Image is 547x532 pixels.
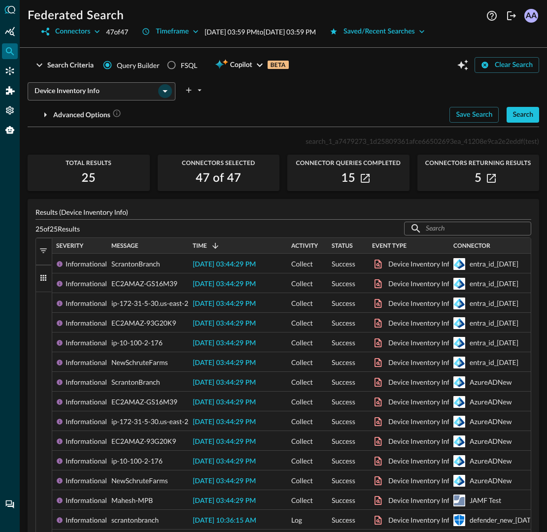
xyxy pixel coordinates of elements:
[453,357,465,368] svg: Microsoft Entra ID (Azure AD)
[193,320,256,327] span: [DATE] 03:44:29 PM
[470,510,537,530] div: defender_new_[DATE]
[2,43,18,59] div: Federated Search
[470,451,512,471] div: AzureADNew
[470,392,512,412] div: AzureADNew
[453,455,465,467] svg: Microsoft Entra ID (Azure AD)
[66,510,107,530] div: Informational
[524,9,538,23] div: AA
[193,517,256,524] span: [DATE] 10:36:15 AM
[66,274,107,294] div: Informational
[2,497,18,512] div: Chat
[291,451,313,471] span: Collect
[332,432,355,451] span: Success
[332,491,355,510] span: Success
[111,471,168,491] span: NewSchruteFarms
[193,242,207,249] span: Time
[332,412,355,432] span: Success
[47,59,94,71] div: Search Criteria
[453,396,465,408] svg: Microsoft Entra ID (Azure AD)
[291,392,313,412] span: Collect
[193,498,256,504] span: [DATE] 03:44:29 PM
[28,160,150,166] span: Total Results
[332,471,355,491] span: Success
[193,360,256,366] span: [DATE] 03:44:29 PM
[193,281,256,288] span: [DATE] 03:44:29 PM
[2,83,18,99] div: Addons
[2,24,18,39] div: Summary Insights
[111,491,153,510] span: Mahesh-MPB
[291,471,313,491] span: Collect
[332,451,355,471] span: Success
[66,451,107,471] div: Informational
[453,416,465,428] svg: Microsoft Entra ID (Azure AD)
[111,372,160,392] span: ScrantonBranch
[111,254,160,274] span: ScrantonBranch
[388,274,453,294] div: Device Inventory Info
[513,109,533,121] div: Search
[196,170,241,186] h2: 47 of 47
[324,24,431,39] button: Saved/Recent Searches
[453,278,465,290] svg: Microsoft Entra ID (Azure AD)
[181,60,198,70] div: FSQL
[136,24,205,39] button: Timeframe
[106,27,128,37] p: 47 of 47
[66,412,107,432] div: Informational
[111,294,241,313] span: ip-172-31-5-30.us-east-2.compute.internal
[291,372,313,392] span: Collect
[332,353,355,372] span: Success
[66,372,107,392] div: Informational
[193,379,256,386] span: [DATE] 03:44:29 PM
[504,8,519,24] button: Logout
[495,59,533,71] div: Clear Search
[111,313,176,333] span: EC2AMAZ-93G20K9
[470,412,512,432] div: AzureADNew
[28,8,124,24] h1: Federated Search
[470,432,512,451] div: AzureADNew
[230,59,252,71] span: Copilot
[470,254,518,274] div: entra_id_[DATE]
[456,109,492,121] div: Save Search
[388,294,453,313] div: Device Inventory Info
[291,294,313,313] span: Collect
[156,26,189,38] div: Timeframe
[66,333,107,353] div: Informational
[35,224,80,234] p: 25 of 25 Results
[455,57,471,73] button: Open Query Copilot
[193,261,256,268] span: [DATE] 03:44:29 PM
[66,471,107,491] div: Informational
[291,333,313,353] span: Collect
[287,160,410,166] span: Connector Queries Completed
[332,510,355,530] span: Success
[2,122,18,138] div: Query Agent
[343,26,415,38] div: Saved/Recent Searches
[470,313,518,333] div: entra_id_[DATE]
[470,372,512,392] div: AzureADNew
[332,313,355,333] span: Success
[332,254,355,274] span: Success
[453,376,465,388] svg: Microsoft Entra ID (Azure AD)
[341,170,355,186] h2: 15
[523,137,539,145] span: (test)
[470,333,518,353] div: entra_id_[DATE]
[453,495,465,506] svg: JAMF Pro
[291,412,313,432] span: Collect
[56,242,83,249] span: Severity
[453,317,465,329] svg: Microsoft Entra ID (Azure AD)
[291,274,313,294] span: Collect
[475,57,539,73] button: Clear Search
[388,333,453,353] div: Device Inventory Info
[453,258,465,270] svg: Microsoft Entra ID (Azure AD)
[332,372,355,392] span: Success
[470,471,512,491] div: AzureADNew
[2,63,18,79] div: Connectors
[2,102,18,118] div: Settings
[453,337,465,349] svg: Microsoft Entra ID (Azure AD)
[35,207,531,217] p: Results (Device Inventory Info)
[111,274,177,294] span: EC2AMAZ-GS16M39
[31,85,156,98] input: Select an Event Type
[28,107,127,123] button: Advanced Options
[475,170,481,186] h2: 5
[417,160,540,166] span: Connectors Returning Results
[193,478,256,485] span: [DATE] 03:44:29 PM
[388,471,453,491] div: Device Inventory Info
